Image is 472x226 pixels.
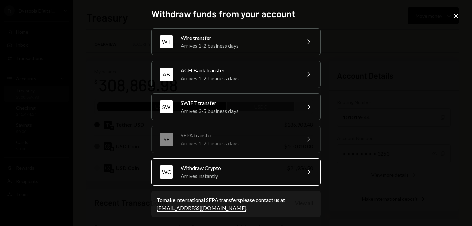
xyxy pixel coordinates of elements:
[181,107,296,115] div: Arrives 3-5 business days
[151,7,321,20] h2: Withdraw funds from your account
[181,164,296,172] div: Withdraw Crypto
[151,61,321,88] button: ABACH Bank transferArrives 1-2 business days
[160,68,173,81] div: AB
[181,172,296,180] div: Arrives instantly
[181,131,296,139] div: SEPA transfer
[157,196,315,212] div: To make international SEPA transfers please contact us at .
[181,139,296,147] div: Arrives 1-2 business days
[151,28,321,55] button: WTWire transferArrives 1-2 business days
[151,93,321,120] button: SWSWIFT transferArrives 3-5 business days
[160,133,173,146] div: SE
[160,165,173,179] div: WC
[181,34,296,42] div: Wire transfer
[160,100,173,113] div: SW
[151,126,321,153] button: SESEPA transferArrives 1-2 business days
[181,42,296,50] div: Arrives 1-2 business days
[181,66,296,74] div: ACH Bank transfer
[157,205,246,212] a: [EMAIL_ADDRESS][DOMAIN_NAME]
[160,35,173,48] div: WT
[151,158,321,186] button: WCWithdraw CryptoArrives instantly
[181,74,296,82] div: Arrives 1-2 business days
[181,99,296,107] div: SWIFT transfer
